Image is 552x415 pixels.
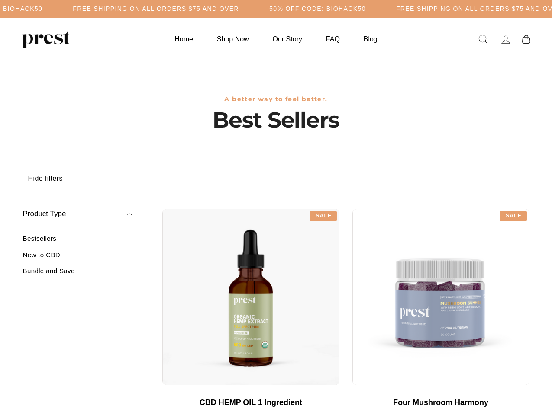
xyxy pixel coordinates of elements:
[164,31,204,48] a: Home
[262,31,313,48] a: Our Story
[310,211,337,221] div: Sale
[73,5,239,13] h5: Free Shipping on all orders $75 and over
[23,267,132,281] a: Bundle and Save
[22,31,69,48] img: PREST ORGANICS
[315,31,351,48] a: FAQ
[23,235,132,249] a: Bestsellers
[353,31,388,48] a: Blog
[500,211,527,221] div: Sale
[23,96,529,103] h3: A better way to feel better.
[23,107,529,133] h1: Best Sellers
[206,31,260,48] a: Shop Now
[23,251,132,265] a: New to CBD
[361,398,521,408] div: Four Mushroom Harmony
[23,202,132,227] button: Product Type
[164,31,388,48] ul: Primary
[171,398,331,408] div: CBD HEMP OIL 1 Ingredient
[23,168,68,189] button: Hide filters
[269,5,366,13] h5: 50% OFF CODE: BIOHACK50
